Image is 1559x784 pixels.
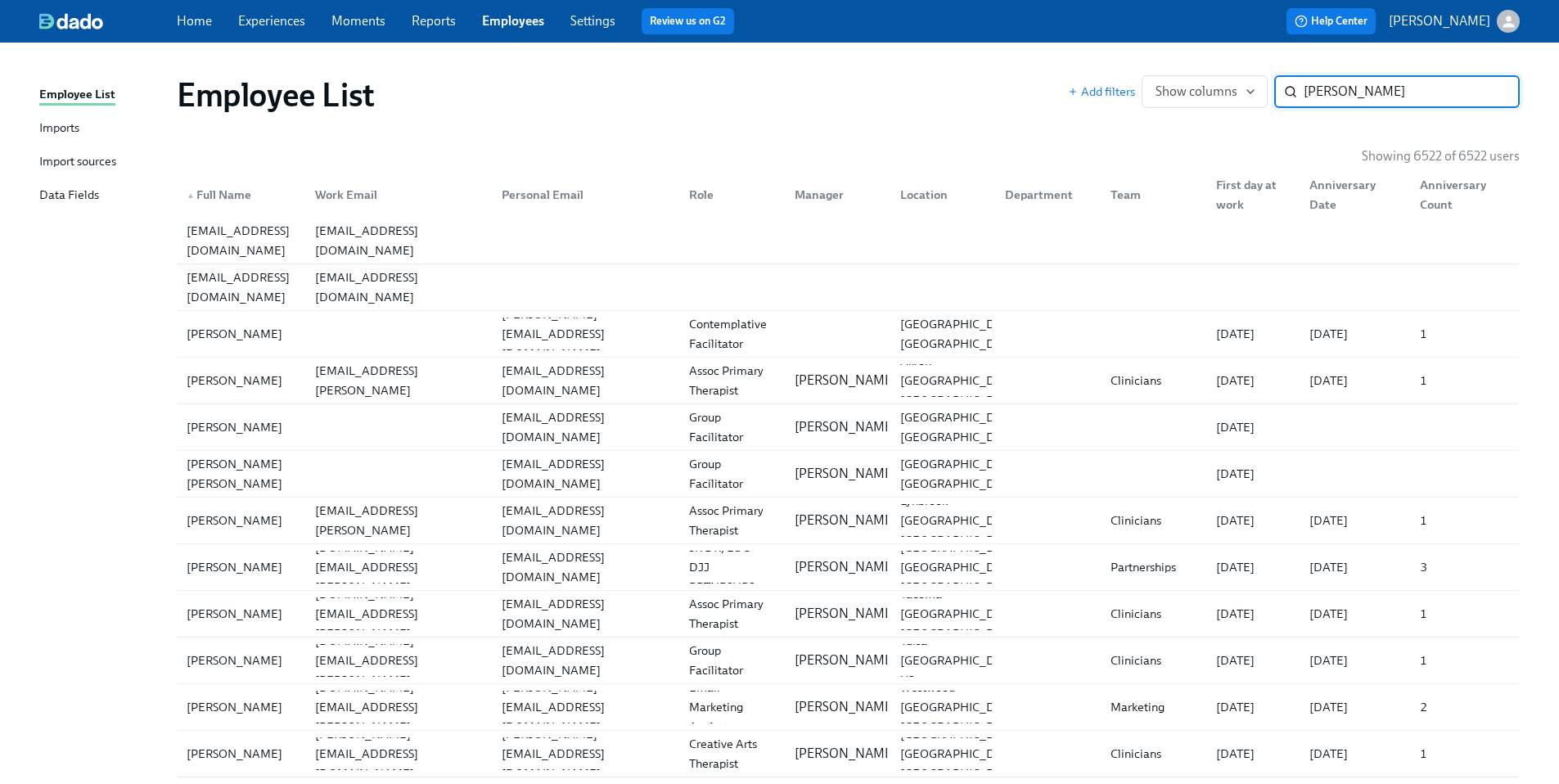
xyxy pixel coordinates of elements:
[788,185,887,205] div: Manager
[1413,324,1516,344] div: 1
[39,119,164,139] a: Imports
[1303,651,1406,670] div: [DATE]
[177,498,1520,543] div: [PERSON_NAME][PERSON_NAME][EMAIL_ADDRESS][PERSON_NAME][DOMAIN_NAME][EMAIL_ADDRESS][DOMAIN_NAME]As...
[1295,13,1368,29] span: Help Center
[683,734,782,773] div: Creative Arts Therapist
[309,518,489,616] div: [PERSON_NAME][DOMAIN_NAME][EMAIL_ADDRESS][PERSON_NAME][DOMAIN_NAME]
[1407,178,1516,211] div: Anniversary Count
[495,724,676,783] div: [PERSON_NAME][EMAIL_ADDRESS][DOMAIN_NAME]
[782,178,887,211] div: Manager
[795,558,896,576] p: [PERSON_NAME]
[1413,175,1516,214] div: Anniversary Count
[1104,697,1203,717] div: Marketing
[482,13,544,29] a: Employees
[489,178,676,211] div: Personal Email
[894,351,1027,410] div: Akron [GEOGRAPHIC_DATA] [GEOGRAPHIC_DATA]
[177,498,1520,544] a: [PERSON_NAME][PERSON_NAME][EMAIL_ADDRESS][PERSON_NAME][DOMAIN_NAME][EMAIL_ADDRESS][DOMAIN_NAME]As...
[683,678,782,737] div: Email Marketing Analyst
[495,361,676,400] div: [EMAIL_ADDRESS][DOMAIN_NAME]
[309,724,489,783] div: [PERSON_NAME][EMAIL_ADDRESS][DOMAIN_NAME]
[180,178,302,211] div: ▲Full Name
[177,13,212,29] a: Home
[1104,185,1203,205] div: Team
[180,185,302,205] div: Full Name
[177,218,1520,264] div: [EMAIL_ADDRESS][DOMAIN_NAME][EMAIL_ADDRESS][DOMAIN_NAME]
[180,744,302,764] div: [PERSON_NAME]
[39,152,116,173] div: Import sources
[1210,651,1296,670] div: [DATE]
[1097,178,1203,211] div: Team
[1413,557,1516,577] div: 3
[495,501,676,540] div: [EMAIL_ADDRESS][DOMAIN_NAME]
[894,454,1030,493] div: [GEOGRAPHIC_DATA], [GEOGRAPHIC_DATA]
[180,651,302,670] div: [PERSON_NAME]
[998,185,1097,205] div: Department
[309,565,489,663] div: [PERSON_NAME][DOMAIN_NAME][EMAIL_ADDRESS][PERSON_NAME][DOMAIN_NAME]
[39,85,164,106] a: Employee List
[1210,371,1296,390] div: [DATE]
[180,557,302,577] div: [PERSON_NAME]
[180,221,302,260] div: [EMAIL_ADDRESS][DOMAIN_NAME]
[180,604,302,624] div: [PERSON_NAME]
[1068,83,1135,100] button: Add filters
[1210,697,1296,717] div: [DATE]
[1413,604,1516,624] div: 1
[495,641,676,680] div: [EMAIL_ADDRESS][DOMAIN_NAME]
[39,85,115,106] div: Employee List
[309,481,489,560] div: [PERSON_NAME][EMAIL_ADDRESS][PERSON_NAME][DOMAIN_NAME]
[180,697,302,717] div: [PERSON_NAME]
[1104,557,1203,577] div: Partnerships
[1303,324,1406,344] div: [DATE]
[992,178,1097,211] div: Department
[894,724,1027,783] div: [GEOGRAPHIC_DATA] [GEOGRAPHIC_DATA] [GEOGRAPHIC_DATA]
[894,538,1027,597] div: [GEOGRAPHIC_DATA] [GEOGRAPHIC_DATA] [GEOGRAPHIC_DATA]
[39,119,79,139] div: Imports
[412,13,456,29] a: Reports
[180,511,302,530] div: [PERSON_NAME]
[177,731,1520,777] a: [PERSON_NAME][PERSON_NAME][EMAIL_ADDRESS][DOMAIN_NAME][PERSON_NAME][EMAIL_ADDRESS][DOMAIN_NAME]Cr...
[495,594,676,633] div: [EMAIL_ADDRESS][DOMAIN_NAME]
[683,501,782,540] div: Assoc Primary Therapist
[683,538,782,597] div: SR DR, Ed & DJJ PRTNRSHPS
[177,404,1520,450] div: [PERSON_NAME][EMAIL_ADDRESS][DOMAIN_NAME]Group Facilitator[PERSON_NAME][GEOGRAPHIC_DATA], [GEOGRA...
[683,314,782,354] div: Contemplative Facilitator
[683,594,782,633] div: Assoc Primary Therapist
[795,372,896,390] p: [PERSON_NAME]
[177,358,1520,404] a: [PERSON_NAME][PERSON_NAME][EMAIL_ADDRESS][PERSON_NAME][DOMAIN_NAME][EMAIL_ADDRESS][DOMAIN_NAME]As...
[309,658,489,756] div: [PERSON_NAME][DOMAIN_NAME][EMAIL_ADDRESS][PERSON_NAME][DOMAIN_NAME]
[1156,83,1254,100] span: Show columns
[177,684,1520,730] div: [PERSON_NAME][PERSON_NAME][DOMAIN_NAME][EMAIL_ADDRESS][PERSON_NAME][DOMAIN_NAME][PERSON_NAME][EMA...
[1210,417,1296,437] div: [DATE]
[795,745,896,763] p: [PERSON_NAME]
[1210,604,1296,624] div: [DATE]
[177,591,1520,637] div: [PERSON_NAME][PERSON_NAME][DOMAIN_NAME][EMAIL_ADDRESS][PERSON_NAME][DOMAIN_NAME][EMAIL_ADDRESS][D...
[642,8,734,34] button: Review us on G2
[1303,175,1406,214] div: Anniversary Date
[1304,75,1520,108] input: Search by name
[1303,697,1406,717] div: [DATE]
[1413,511,1516,530] div: 1
[177,544,1520,590] div: [PERSON_NAME][PERSON_NAME][DOMAIN_NAME][EMAIL_ADDRESS][PERSON_NAME][DOMAIN_NAME][EMAIL_ADDRESS][D...
[1413,371,1516,390] div: 1
[683,454,782,493] div: Group Facilitator
[177,264,1520,311] a: [EMAIL_ADDRESS][DOMAIN_NAME][EMAIL_ADDRESS][DOMAIN_NAME]
[676,178,782,211] div: Role
[177,731,1520,777] div: [PERSON_NAME][PERSON_NAME][EMAIL_ADDRESS][DOMAIN_NAME][PERSON_NAME][EMAIL_ADDRESS][DOMAIN_NAME]Cr...
[177,264,1520,310] div: [EMAIL_ADDRESS][DOMAIN_NAME][EMAIL_ADDRESS][DOMAIN_NAME]
[238,13,305,29] a: Experiences
[795,418,896,436] p: [PERSON_NAME]
[1286,8,1376,34] button: Help Center
[177,451,1520,498] a: [PERSON_NAME] [PERSON_NAME][EMAIL_ADDRESS][DOMAIN_NAME]Group Facilitator[PERSON_NAME][GEOGRAPHIC_...
[331,13,385,29] a: Moments
[495,454,676,493] div: [EMAIL_ADDRESS][DOMAIN_NAME]
[39,186,164,206] a: Data Fields
[180,371,302,390] div: [PERSON_NAME]
[894,678,1027,737] div: Westwood [GEOGRAPHIC_DATA] [GEOGRAPHIC_DATA]
[177,544,1520,591] a: [PERSON_NAME][PERSON_NAME][DOMAIN_NAME][EMAIL_ADDRESS][PERSON_NAME][DOMAIN_NAME][EMAIL_ADDRESS][D...
[309,221,489,260] div: [EMAIL_ADDRESS][DOMAIN_NAME]
[795,511,896,529] p: [PERSON_NAME]
[495,304,676,363] div: [PERSON_NAME][EMAIL_ADDRESS][DOMAIN_NAME]
[177,311,1520,357] div: [PERSON_NAME][PERSON_NAME][EMAIL_ADDRESS][DOMAIN_NAME]Contemplative Facilitator[GEOGRAPHIC_DATA],...
[894,408,1030,447] div: [GEOGRAPHIC_DATA], [GEOGRAPHIC_DATA]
